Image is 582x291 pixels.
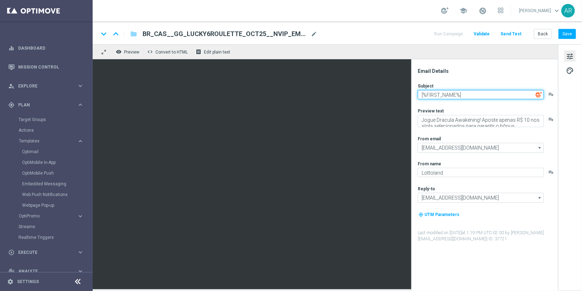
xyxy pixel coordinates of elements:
span: Templates [19,139,70,143]
a: Dashboard [18,39,84,57]
a: Embedded Messaging [22,181,74,187]
div: Templates [19,139,77,143]
div: Optimail [22,146,92,157]
button: playlist_add [548,169,554,175]
div: Webpage Pop-up [22,200,92,211]
i: keyboard_arrow_right [77,249,84,256]
i: remove_red_eye [116,49,122,55]
i: gps_fixed [8,102,15,108]
div: AR [561,4,575,17]
a: Web Push Notifications [22,192,74,197]
i: play_circle_outline [8,249,15,256]
span: palette [566,66,574,75]
i: keyboard_arrow_right [77,268,84,275]
button: track_changes Analyze keyboard_arrow_right [8,269,84,274]
button: Save [558,29,576,39]
label: Reply-to [418,186,435,192]
input: Select [418,193,544,203]
a: OptiMobile Push [22,170,74,176]
div: Mission Control [8,57,84,76]
label: From name [418,161,441,167]
span: Execute [18,250,77,255]
div: Embedded Messaging [22,179,92,189]
img: optiGenie.svg [536,91,542,98]
a: Target Groups [19,117,74,122]
i: keyboard_arrow_down [98,29,109,39]
div: Plan [8,102,77,108]
i: track_changes [8,268,15,275]
i: keyboard_arrow_right [77,101,84,108]
label: From email [418,136,441,142]
button: Send Test [499,29,522,39]
a: [PERSON_NAME]keyboard_arrow_down [518,5,561,16]
a: Mission Control [18,57,84,76]
button: playlist_add [548,91,554,97]
button: Mission Control [8,64,84,70]
i: person_search [8,83,15,89]
span: school [459,7,467,15]
span: mode_edit [311,31,317,37]
i: settings [7,279,14,285]
a: Streams [19,224,74,230]
span: code [147,49,153,55]
span: tune [566,52,574,61]
button: gps_fixed Plan keyboard_arrow_right [8,102,84,108]
div: Explore [8,83,77,89]
span: keyboard_arrow_down [553,7,561,15]
span: | ID: 37721 [486,236,507,241]
button: Validate [473,29,491,39]
input: Select [418,143,544,153]
button: tune [564,50,576,62]
a: Webpage Pop-up [22,202,74,208]
button: code Convert to HTML [145,47,191,56]
span: Validate [474,31,490,36]
div: OptiPromo [19,211,92,221]
button: folder [129,28,138,40]
div: Analyze [8,268,77,275]
button: person_search Explore keyboard_arrow_right [8,83,84,89]
a: Realtime Triggers [19,235,74,240]
button: Templates keyboard_arrow_right [19,138,84,144]
i: arrow_drop_down [536,193,544,202]
label: Last modified on [DATE] at 1:19 PM UTC-02:00 by [PERSON_NAME][EMAIL_ADDRESS][DOMAIN_NAME] [418,230,557,242]
div: Templates [19,136,92,211]
a: Settings [17,280,39,284]
a: OptiMobile In-App [22,160,74,165]
button: OptiPromo keyboard_arrow_right [19,213,84,219]
div: OptiMobile Push [22,168,92,179]
span: BR_CAS__GG_LUCKY6ROULETTE_OCT25__NVIP_EMA_TAC_GM [143,30,308,38]
button: receipt Edit plain text [194,47,233,56]
i: my_location [418,212,423,217]
button: my_location UTM Parameters [418,211,460,219]
i: arrow_drop_down [536,143,544,152]
span: OptiPromo [19,214,70,218]
div: Realtime Triggers [19,232,92,243]
i: equalizer [8,45,15,51]
label: Subject [418,83,433,89]
div: OptiMobile In-App [22,157,92,168]
span: Preview [124,50,139,55]
i: keyboard_arrow_right [77,213,84,220]
span: UTM Parameters [424,212,459,217]
div: Target Groups [19,114,92,125]
i: playlist_add [548,116,554,122]
div: Web Push Notifications [22,189,92,200]
button: remove_red_eye Preview [114,47,143,56]
button: palette [564,65,576,76]
i: keyboard_arrow_right [77,138,84,145]
button: equalizer Dashboard [8,45,84,51]
div: OptiPromo [19,214,77,218]
a: Actions [19,127,74,133]
span: Convert to HTML [155,50,188,55]
button: play_circle_outline Execute keyboard_arrow_right [8,250,84,255]
div: Email Details [418,68,557,74]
